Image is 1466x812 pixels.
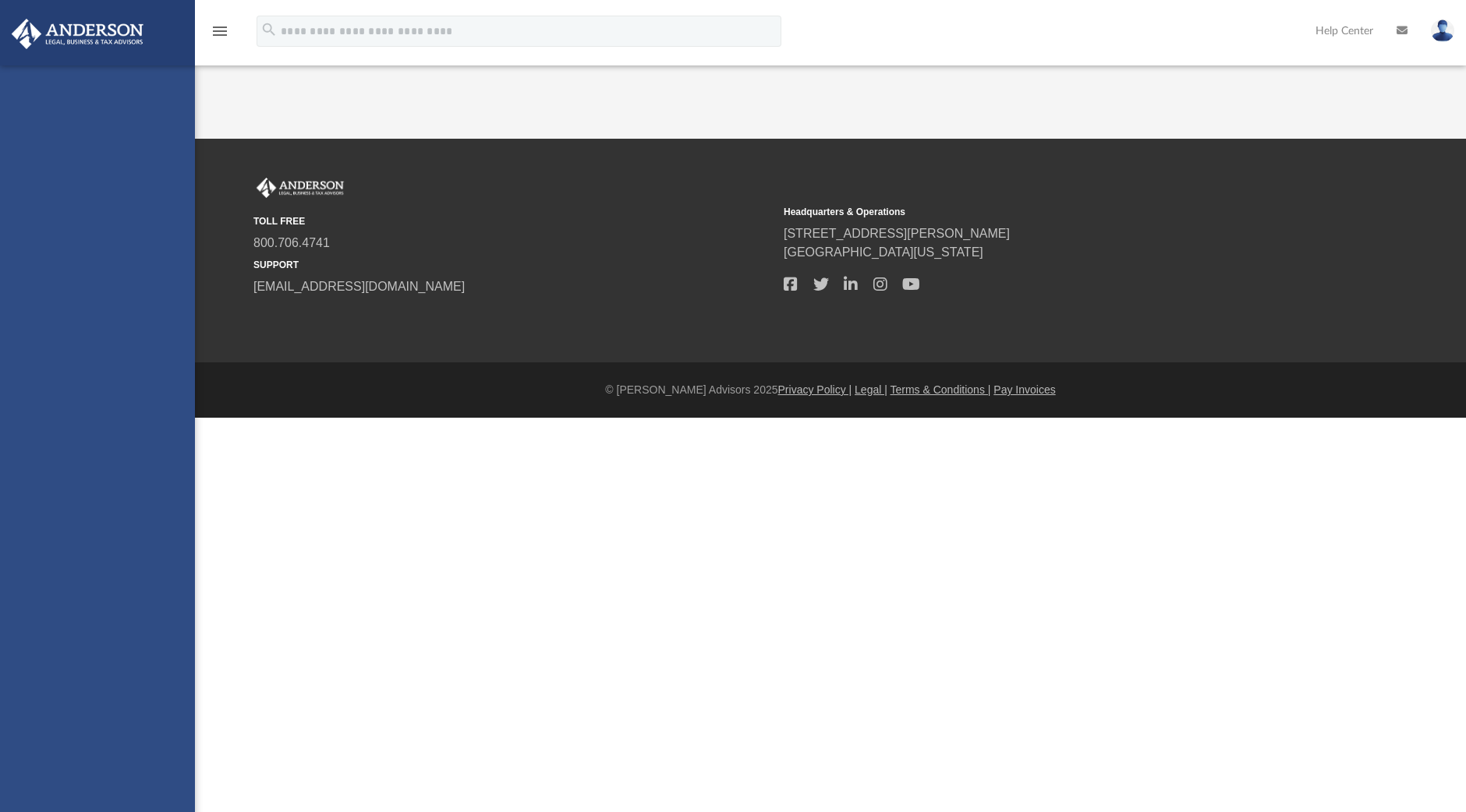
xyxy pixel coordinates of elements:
[855,383,887,396] a: Legal |
[784,205,1303,219] small: Headquarters & Operations
[253,236,330,249] a: 800.706.4741
[211,30,229,41] a: menu
[253,258,773,272] small: SUPPORT
[891,383,991,396] a: Terms & Conditions |
[253,178,347,198] img: Anderson Advisors Platinum Portal
[253,214,773,228] small: TOLL FREE
[778,383,852,396] a: Privacy Policy |
[1431,19,1454,42] img: User Pic
[211,22,229,41] i: menu
[784,245,983,259] a: [GEOGRAPHIC_DATA][US_STATE]
[7,19,148,49] img: Anderson Advisors Platinum Portal
[993,383,1055,396] a: Pay Invoices
[784,227,1010,240] a: [STREET_ADDRESS][PERSON_NAME]
[195,382,1466,398] div: © [PERSON_NAME] Advisors 2025
[260,21,278,38] i: search
[253,280,465,293] a: [EMAIL_ADDRESS][DOMAIN_NAME]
